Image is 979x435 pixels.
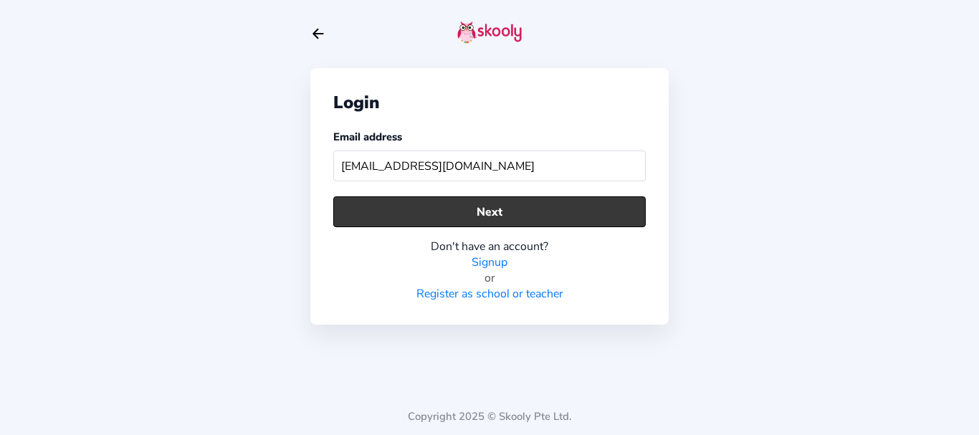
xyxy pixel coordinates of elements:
div: Don't have an account? [333,239,646,254]
img: skooly-logo.png [457,21,522,44]
input: Your email address [333,150,646,181]
button: Next [333,196,646,227]
a: Signup [472,254,507,270]
div: or [333,270,646,286]
button: arrow back outline [310,26,326,42]
a: Register as school or teacher [416,286,563,302]
div: Login [333,91,646,114]
label: Email address [333,130,402,144]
